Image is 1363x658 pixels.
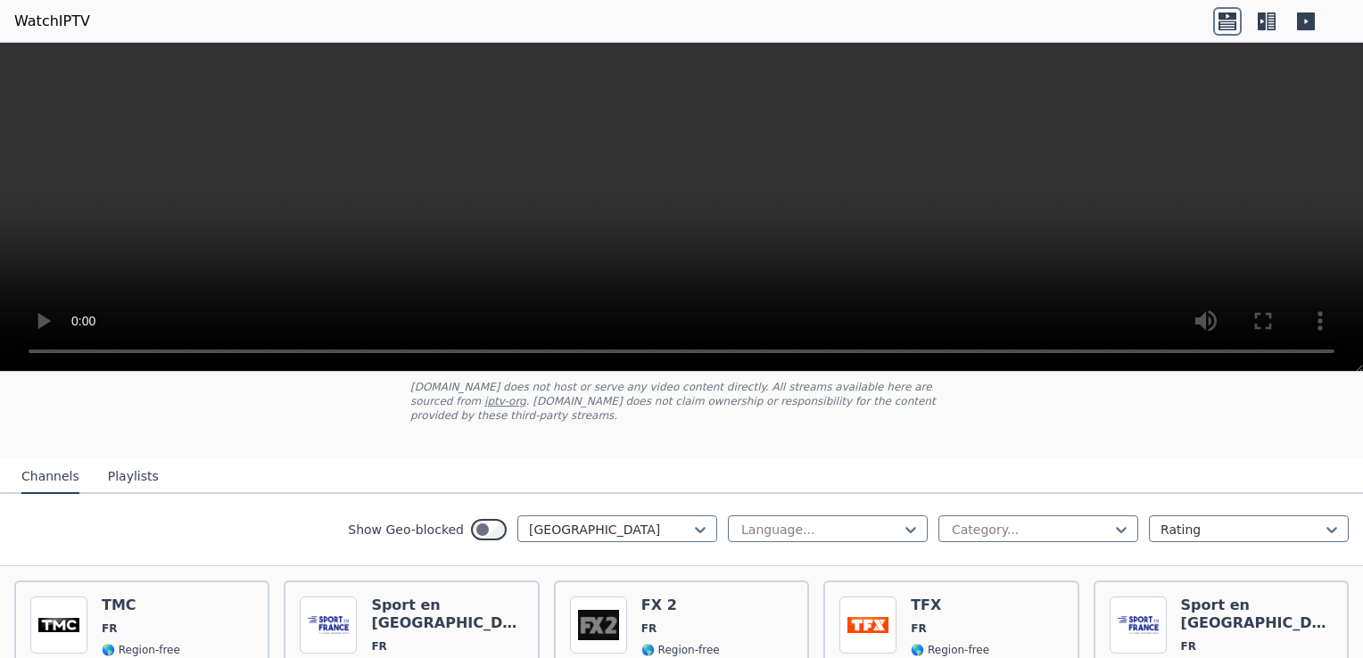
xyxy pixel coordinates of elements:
span: 🌎 Region-free [102,643,180,657]
span: 🌎 Region-free [911,643,989,657]
img: TFX [839,596,896,654]
span: 🌎 Region-free [641,643,720,657]
h6: Sport en [GEOGRAPHIC_DATA] [371,596,523,632]
span: FR [641,621,657,636]
img: Sport en France [300,596,357,654]
span: FR [1181,639,1196,654]
span: FR [911,621,926,636]
h6: FX 2 [641,596,739,614]
span: FR [102,621,117,636]
button: Playlists [108,460,159,494]
img: FX 2 [570,596,627,654]
a: iptv-org [484,395,526,407]
p: [DOMAIN_NAME] does not host or serve any video content directly. All streams available here are s... [410,380,953,423]
a: WatchIPTV [14,11,90,32]
h6: TMC [102,596,180,614]
img: TMC [30,596,87,654]
span: FR [371,639,386,654]
label: Show Geo-blocked [348,521,464,539]
h6: TFX [911,596,989,614]
button: Channels [21,460,79,494]
img: Sport en France [1110,596,1167,654]
h6: Sport en [GEOGRAPHIC_DATA] [1181,596,1333,632]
